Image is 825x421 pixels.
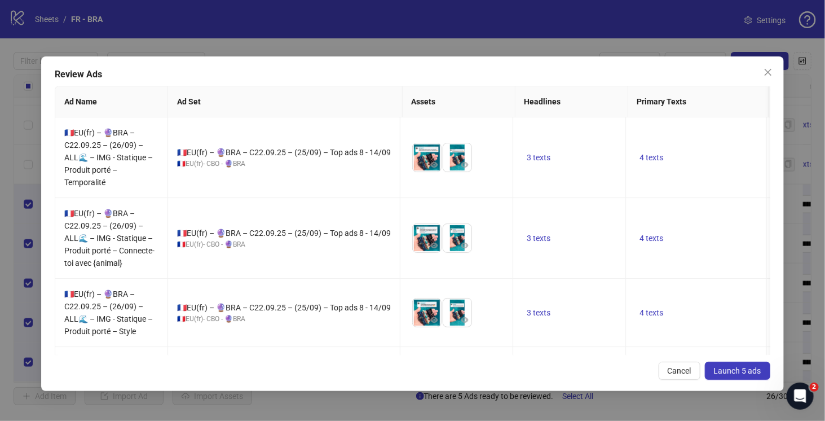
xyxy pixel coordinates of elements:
[522,151,555,164] button: 3 texts
[461,161,469,169] span: eye
[635,231,668,245] button: 4 texts
[527,153,550,162] span: 3 texts
[430,161,438,169] span: eye
[177,227,391,239] div: 🇫🇷EU(fr) – 🔮BRA – C22.09.25 – (25/09) – Top ads 8 - 14/09
[458,239,471,252] button: Preview
[177,146,391,159] div: 🇫🇷EU(fr) – 🔮BRA – C22.09.25 – (25/09) – Top ads 8 - 14/09
[427,239,441,252] button: Preview
[764,68,773,77] span: close
[458,158,471,172] button: Preview
[515,86,628,117] th: Headlines
[413,143,441,172] img: Asset 1
[55,68,770,81] div: Review Ads
[659,362,700,380] button: Cancel
[443,224,471,252] img: Asset 2
[177,159,391,169] div: 🇫🇷EU(fr)- CBO - 🔮BRA
[639,308,663,317] span: 4 texts
[413,224,441,252] img: Asset 1
[628,86,769,117] th: Primary Texts
[177,314,391,324] div: 🇫🇷EU(fr)- CBO - 🔮BRA
[639,234,663,243] span: 4 texts
[522,306,555,319] button: 3 texts
[168,86,403,117] th: Ad Set
[64,128,153,187] span: 🇫🇷EU(fr) – 🔮BRA – C22.09.25 – (26/09) – ALL🌊 – IMG - Statique – Produit porté – Temporalité
[64,209,155,267] span: 🇫🇷EU(fr) – 🔮BRA – C22.09.25 – (26/09) – ALL🌊 – IMG - Statique – Produit porté – Connecte-toi avec...
[635,151,668,164] button: 4 texts
[635,306,668,319] button: 4 texts
[443,143,471,172] img: Asset 2
[705,362,770,380] button: Launch 5 ads
[177,239,391,250] div: 🇫🇷EU(fr)- CBO - 🔮BRA
[639,153,663,162] span: 4 texts
[668,366,691,375] span: Cancel
[430,242,438,249] span: eye
[64,290,153,336] span: 🇫🇷EU(fr) – 🔮BRA – C22.09.25 – (26/09) – ALL🌊 – IMG - Statique – Produit porté – Style
[787,383,814,410] iframe: Intercom live chat
[427,158,441,172] button: Preview
[413,299,441,327] img: Asset 1
[403,86,515,117] th: Assets
[458,313,471,327] button: Preview
[759,63,777,81] button: Close
[461,242,469,249] span: eye
[522,231,555,245] button: 3 texts
[714,366,761,375] span: Launch 5 ads
[177,301,391,314] div: 🇫🇷EU(fr) – 🔮BRA – C22.09.25 – (25/09) – Top ads 8 - 14/09
[527,308,550,317] span: 3 texts
[810,383,819,392] span: 2
[430,316,438,324] span: eye
[427,313,441,327] button: Preview
[527,234,550,243] span: 3 texts
[443,299,471,327] img: Asset 2
[461,316,469,324] span: eye
[55,86,168,117] th: Ad Name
